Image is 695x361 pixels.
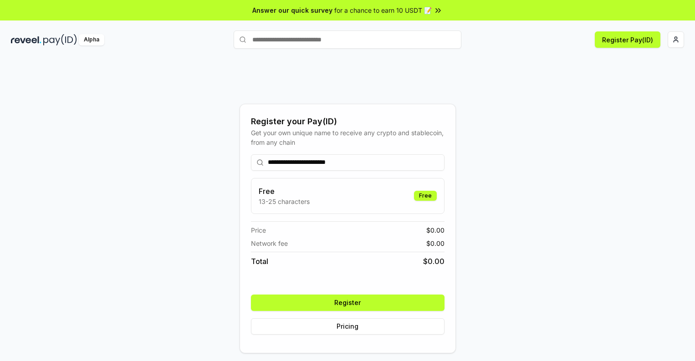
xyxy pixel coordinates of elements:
[423,256,445,267] span: $ 0.00
[259,197,310,206] p: 13-25 characters
[251,295,445,311] button: Register
[334,5,432,15] span: for a chance to earn 10 USDT 📝
[251,256,268,267] span: Total
[251,115,445,128] div: Register your Pay(ID)
[11,34,41,46] img: reveel_dark
[79,34,104,46] div: Alpha
[251,239,288,248] span: Network fee
[252,5,332,15] span: Answer our quick survey
[426,239,445,248] span: $ 0.00
[595,31,660,48] button: Register Pay(ID)
[251,128,445,147] div: Get your own unique name to receive any crypto and stablecoin, from any chain
[426,225,445,235] span: $ 0.00
[251,225,266,235] span: Price
[259,186,310,197] h3: Free
[414,191,437,201] div: Free
[251,318,445,335] button: Pricing
[43,34,77,46] img: pay_id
